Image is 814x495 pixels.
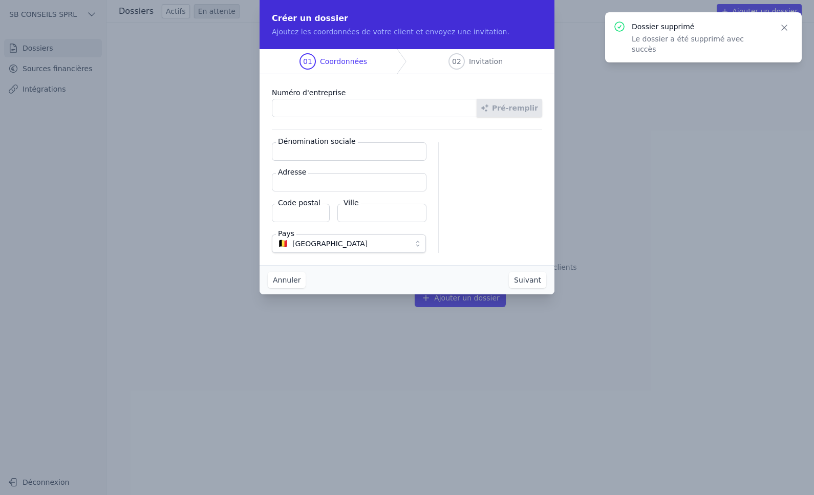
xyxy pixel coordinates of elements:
p: Dossier supprimé [632,21,767,32]
label: Code postal [276,198,323,208]
span: 🇧🇪 [278,241,288,247]
button: Suivant [509,272,546,288]
span: Coordonnées [320,56,367,67]
button: Annuler [268,272,306,288]
label: Pays [276,228,296,239]
label: Dénomination sociale [276,136,358,146]
p: Le dossier a été supprimé avec succès [632,34,767,54]
button: Pré-remplir [477,99,542,117]
span: 02 [452,56,461,67]
nav: Progress [260,49,554,74]
p: Ajoutez les coordonnées de votre client et envoyez une invitation. [272,27,542,37]
label: Ville [341,198,361,208]
span: 01 [303,56,312,67]
label: Adresse [276,167,308,177]
h2: Créer un dossier [272,12,542,25]
button: 🇧🇪 [GEOGRAPHIC_DATA] [272,234,426,253]
span: Invitation [469,56,503,67]
span: [GEOGRAPHIC_DATA] [292,238,368,250]
label: Numéro d'entreprise [272,87,542,99]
